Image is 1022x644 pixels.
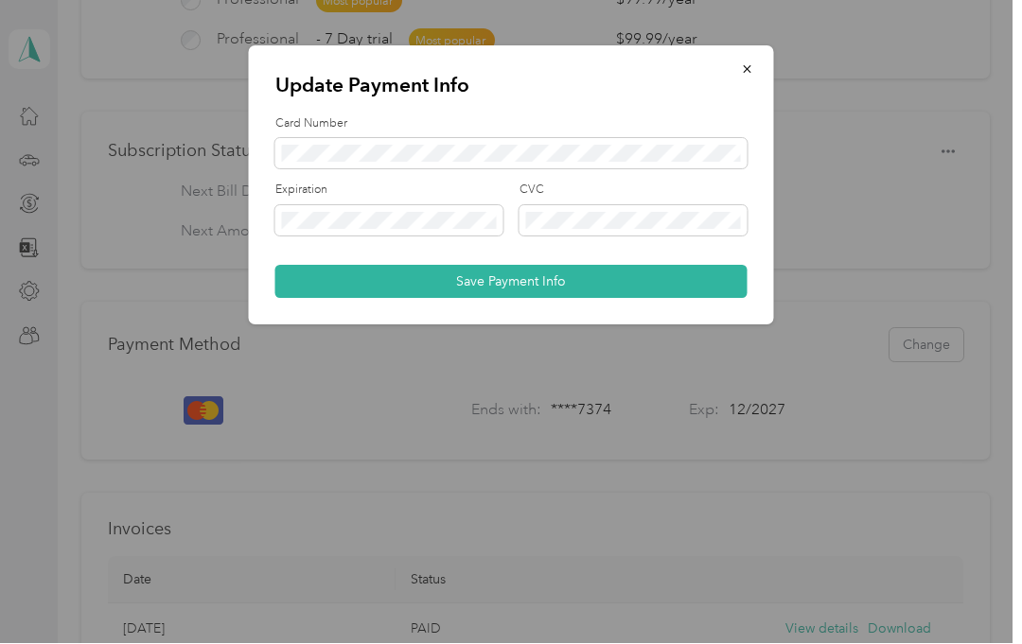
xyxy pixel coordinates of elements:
[275,183,503,200] label: Expiration
[275,73,748,99] p: Update Payment Info
[916,538,1022,644] iframe: Everlance-gr Chat Button Frame
[520,183,748,200] label: CVC
[275,266,748,299] button: Save Payment Info
[275,116,748,133] label: Card Number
